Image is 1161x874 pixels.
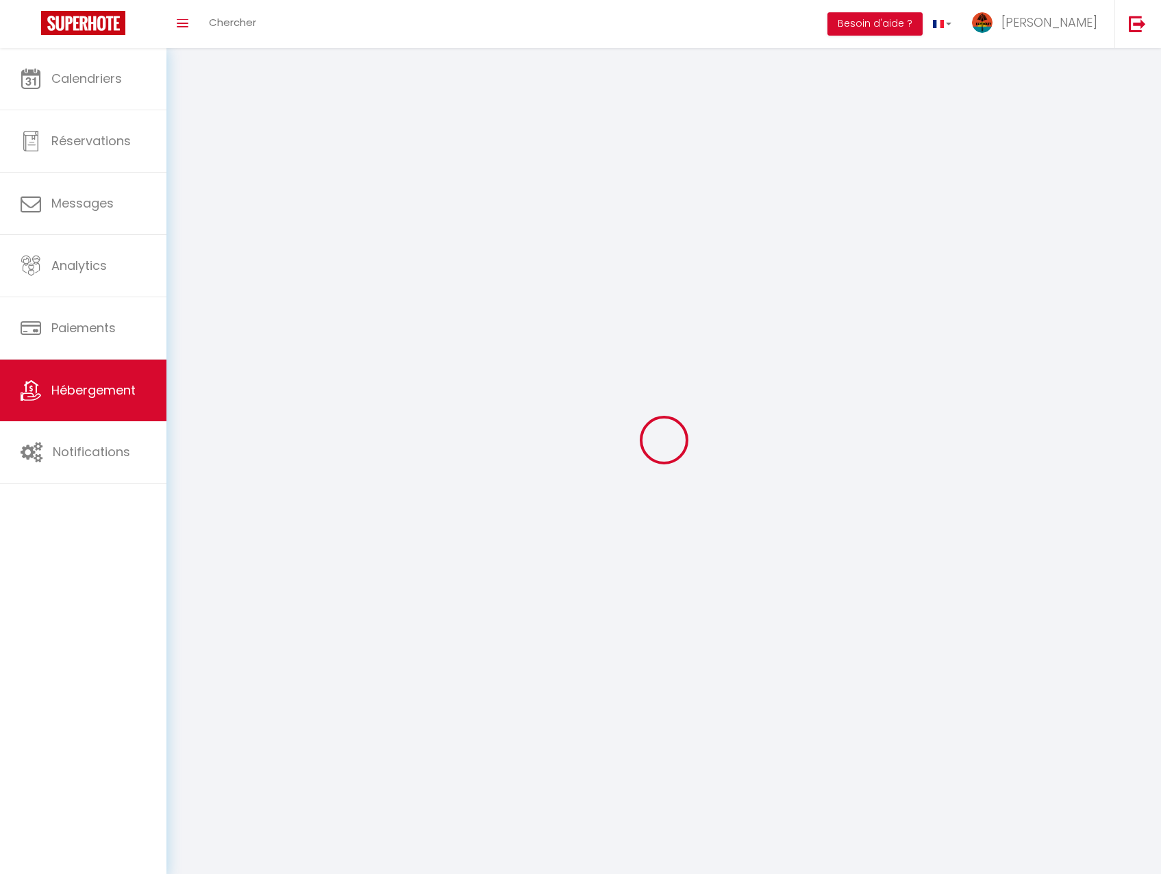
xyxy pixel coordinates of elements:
[53,443,130,460] span: Notifications
[1129,15,1146,32] img: logout
[1001,14,1097,31] span: [PERSON_NAME]
[51,132,131,149] span: Réservations
[827,12,923,36] button: Besoin d'aide ?
[11,5,52,47] button: Ouvrir le widget de chat LiveChat
[972,12,993,33] img: ...
[41,11,125,35] img: Super Booking
[51,195,114,212] span: Messages
[51,319,116,336] span: Paiements
[51,257,107,274] span: Analytics
[51,70,122,87] span: Calendriers
[51,382,136,399] span: Hébergement
[209,15,256,29] span: Chercher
